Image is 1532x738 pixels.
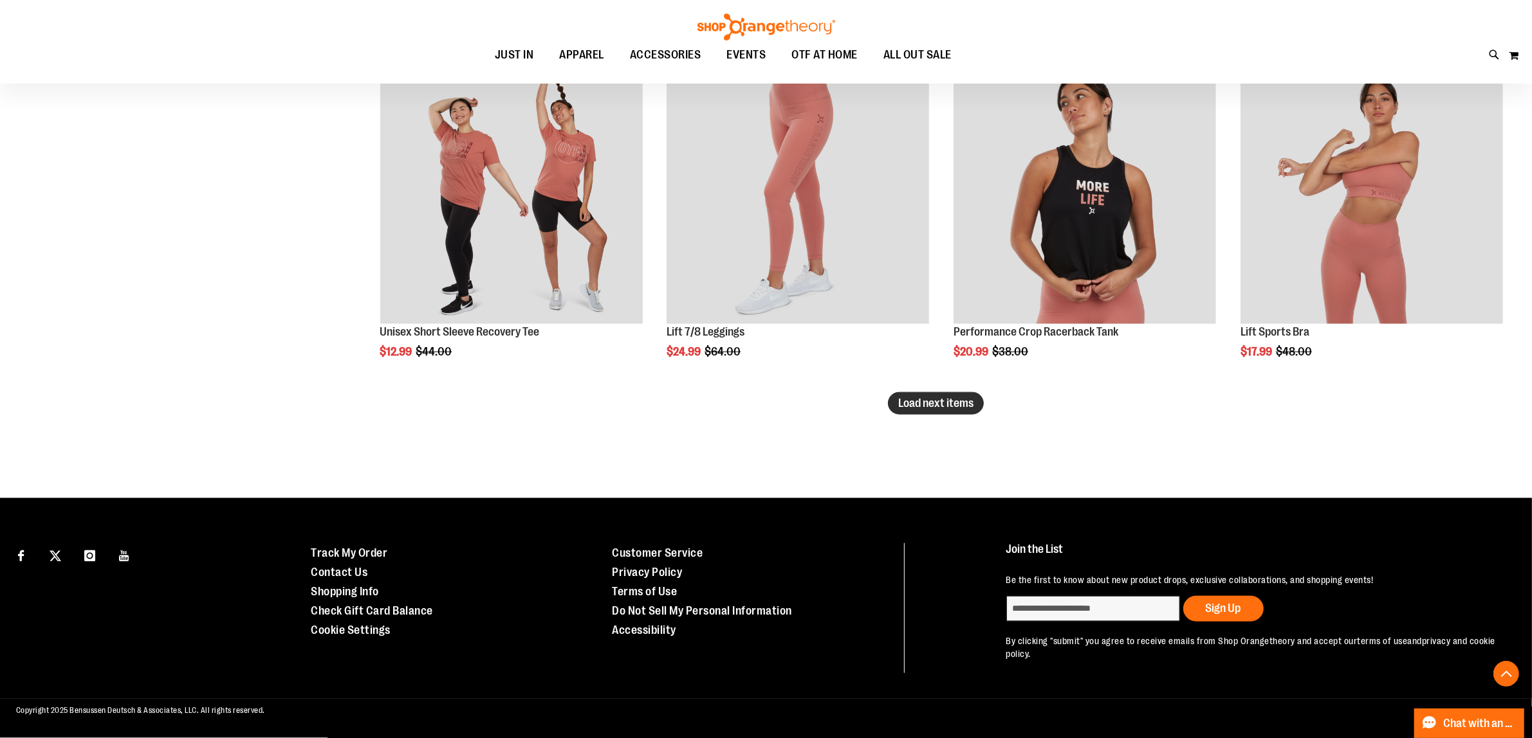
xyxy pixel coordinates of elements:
[954,62,1216,324] img: Product image for Performance Crop Racerback Tank
[898,397,974,410] span: Load next items
[78,543,101,566] a: Visit our Instagram page
[1276,345,1314,358] span: $48.00
[380,345,414,358] span: $12.99
[1241,345,1274,358] span: $17.99
[947,55,1223,391] div: product
[1358,636,1408,646] a: terms of use
[380,325,540,338] a: Unisex Short Sleeve Recovery Tee
[630,40,701,69] span: ACCESSORIES
[1006,634,1498,660] p: By clicking "submit" you agree to receive emails from Shop Orangetheory and accept our and
[495,40,534,69] span: JUST IN
[1241,62,1503,324] img: Product image for Lift Sports Bra
[613,546,703,559] a: Customer Service
[992,345,1030,358] span: $38.00
[416,345,454,358] span: $44.00
[311,604,433,617] a: Check Gift Card Balance
[954,325,1118,338] a: Performance Crop Racerback Tank
[16,706,265,715] span: Copyright 2025 Bensussen Deutsch & Associates, LLC. All rights reserved.
[1414,708,1525,738] button: Chat with an Expert
[50,550,61,562] img: Twitter
[1241,62,1503,326] a: Product image for Lift Sports Bra
[1006,596,1180,622] input: enter email
[311,585,379,598] a: Shopping Info
[380,62,643,324] img: Product image for Unisex Short Sleeve Recovery Tee
[1234,55,1509,391] div: product
[1493,661,1519,687] button: Back To Top
[660,55,936,391] div: product
[311,566,367,579] a: Contact Us
[667,325,744,338] a: Lift 7/8 Leggings
[1183,596,1264,622] button: Sign Up
[613,604,793,617] a: Do Not Sell My Personal Information
[613,585,678,598] a: Terms of Use
[696,14,837,40] img: Shop Orangetheory
[311,546,387,559] a: Track My Order
[113,543,136,566] a: Visit our Youtube page
[705,345,743,358] span: $64.00
[380,62,643,326] a: Product image for Unisex Short Sleeve Recovery Tee
[888,392,984,415] button: Load next items
[1006,543,1498,567] h4: Join the List
[883,40,952,69] span: ALL OUT SALE
[311,624,391,636] a: Cookie Settings
[613,566,683,579] a: Privacy Policy
[667,62,929,324] img: Product image for Lift 7/8 Leggings
[560,40,605,69] span: APPAREL
[954,62,1216,326] a: Product image for Performance Crop Racerback Tank
[1006,636,1496,659] a: privacy and cookie policy.
[44,543,67,566] a: Visit our X page
[374,55,649,391] div: product
[727,40,766,69] span: EVENTS
[954,345,990,358] span: $20.99
[1206,602,1241,615] span: Sign Up
[667,62,929,326] a: Product image for Lift 7/8 Leggings
[1241,325,1309,338] a: Lift Sports Bra
[1444,717,1517,730] span: Chat with an Expert
[667,345,703,358] span: $24.99
[1006,573,1498,586] p: Be the first to know about new product drops, exclusive collaborations, and shopping events!
[792,40,858,69] span: OTF AT HOME
[10,543,32,566] a: Visit our Facebook page
[613,624,677,636] a: Accessibility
